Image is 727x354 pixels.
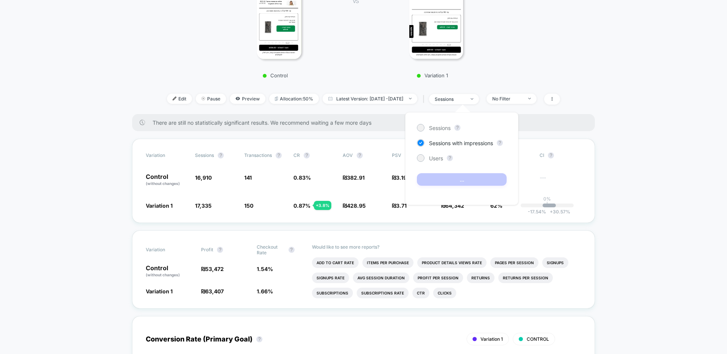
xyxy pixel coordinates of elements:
[543,196,551,202] p: 0%
[392,174,407,181] span: ₪
[429,155,443,161] span: Users
[347,202,366,209] span: 428.95
[314,201,331,210] div: + 3.8 %
[323,94,417,104] span: Latest Version: [DATE] - [DATE]
[471,98,473,100] img: end
[257,244,285,255] span: Checkout Rate
[244,174,252,181] span: 141
[429,125,451,131] span: Sessions
[392,152,401,158] span: PSV
[205,266,224,272] span: 53,472
[195,152,214,158] span: Sessions
[413,273,463,283] li: Profit Per Session
[312,257,359,268] li: Add To Cart Rate
[201,97,205,100] img: end
[498,273,553,283] li: Returns Per Session
[146,174,187,186] p: Control
[217,247,223,253] button: ?
[146,288,173,294] span: Variation 1
[304,152,310,158] button: ?
[257,266,273,272] span: 1.54 %
[540,152,581,158] span: CI
[528,98,531,99] img: end
[497,140,503,146] button: ?
[435,96,465,102] div: sessions
[528,209,546,215] span: -17.54 %
[357,152,363,158] button: ?
[429,140,493,146] span: Sessions with impressions
[542,257,568,268] li: Signups
[343,152,353,158] span: AOV
[293,202,310,209] span: 0.87 %
[312,273,349,283] li: Signups Rate
[343,202,366,209] span: ₪
[146,181,180,186] span: (without changes)
[244,202,253,209] span: 150
[201,288,224,294] span: ₪
[275,97,278,101] img: rebalance
[244,152,272,158] span: Transactions
[353,273,409,283] li: Avg Session Duration
[366,72,499,78] p: Variation 1
[153,119,580,126] span: There are still no statistically significant results. We recommend waiting a few more days
[417,173,507,186] button: ...
[433,288,456,298] li: Clicks
[146,244,187,255] span: Variation
[146,152,187,158] span: Variation
[343,174,365,181] span: ₪
[328,97,332,100] img: calendar
[396,202,407,209] span: 3.71
[195,202,212,209] span: 17,335
[293,152,300,158] span: CR
[527,336,549,342] span: CONTROL
[546,202,548,207] p: |
[173,97,176,100] img: edit
[201,266,224,272] span: ₪
[201,247,213,252] span: Profit
[447,155,453,161] button: ?
[289,247,295,253] button: ?
[257,288,273,294] span: 1.66 %
[312,244,581,250] p: Would like to see more reports?
[409,98,412,99] img: end
[492,96,523,102] div: No Filter
[481,336,503,342] span: Variation 1
[213,72,337,78] p: Control
[196,94,226,104] span: Pause
[490,257,538,268] li: Pages Per Session
[167,94,192,104] span: Edit
[146,265,193,278] p: Control
[396,174,407,181] span: 3.19
[269,94,319,104] span: Allocation: 50%
[540,175,581,186] span: ---
[146,202,173,209] span: Variation 1
[392,202,407,209] span: ₪
[546,209,570,215] span: 30.57 %
[195,174,212,181] span: 16,910
[421,94,429,105] span: |
[467,273,495,283] li: Returns
[218,152,224,158] button: ?
[417,257,487,268] li: Product Details Views Rate
[347,174,365,181] span: 382.91
[205,288,224,294] span: 63,407
[312,288,353,298] li: Subscriptions
[454,125,460,131] button: ?
[550,209,553,215] span: +
[293,174,311,181] span: 0.83 %
[357,288,409,298] li: Subscriptions Rate
[412,288,429,298] li: Ctr
[548,152,554,158] button: ?
[230,94,265,104] span: Preview
[256,336,262,342] button: ?
[276,152,282,158] button: ?
[362,257,413,268] li: Items Per Purchase
[146,273,180,277] span: (without changes)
